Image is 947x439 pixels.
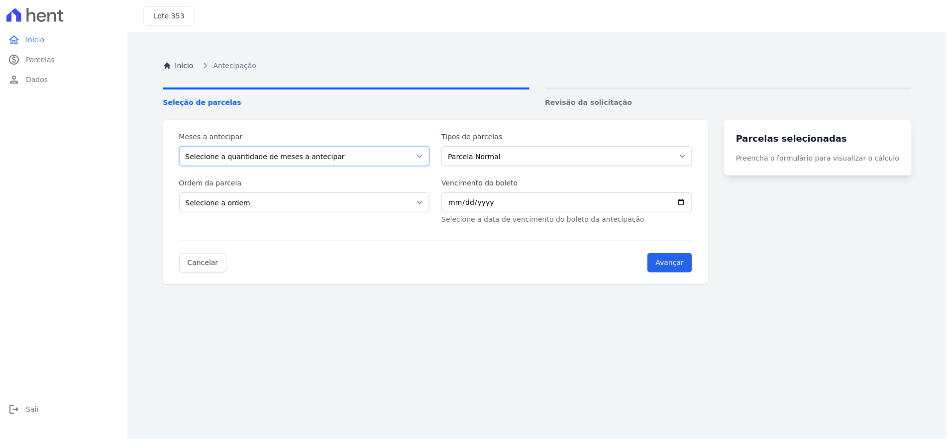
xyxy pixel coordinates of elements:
[4,30,123,50] a: homeInício
[8,34,20,46] i: home
[154,11,185,21] h3: Lote:
[441,214,692,225] p: Selecione a data de vencimento do boleto da antecipação
[179,132,430,142] label: Meses a antecipar
[545,97,912,108] span: Revisão da solicitação
[171,12,185,20] span: 353
[179,253,227,272] a: Cancelar
[213,61,256,71] span: Antecipação
[163,60,912,72] nav: Breadcrumb
[441,132,692,142] label: Tipos de parcelas
[179,178,430,188] label: Ordem da parcela
[4,50,123,70] a: paidParcelas
[26,75,48,85] span: Dados
[441,178,692,188] label: Vencimento do boleto
[8,74,20,86] i: person
[8,54,20,66] i: paid
[26,35,44,45] span: Início
[163,97,529,108] span: Seleção de parcelas
[26,404,39,414] span: Sair
[8,403,20,415] i: logout
[736,153,899,164] p: Preencha o formulário para visualizar o cálculo
[4,399,123,419] a: logoutSair
[647,253,693,272] input: Avançar
[163,88,912,108] nav: Progress
[736,132,899,145] h3: Parcelas selecionadas
[163,61,194,71] a: Inicio
[26,55,55,65] span: Parcelas
[4,70,123,89] a: personDados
